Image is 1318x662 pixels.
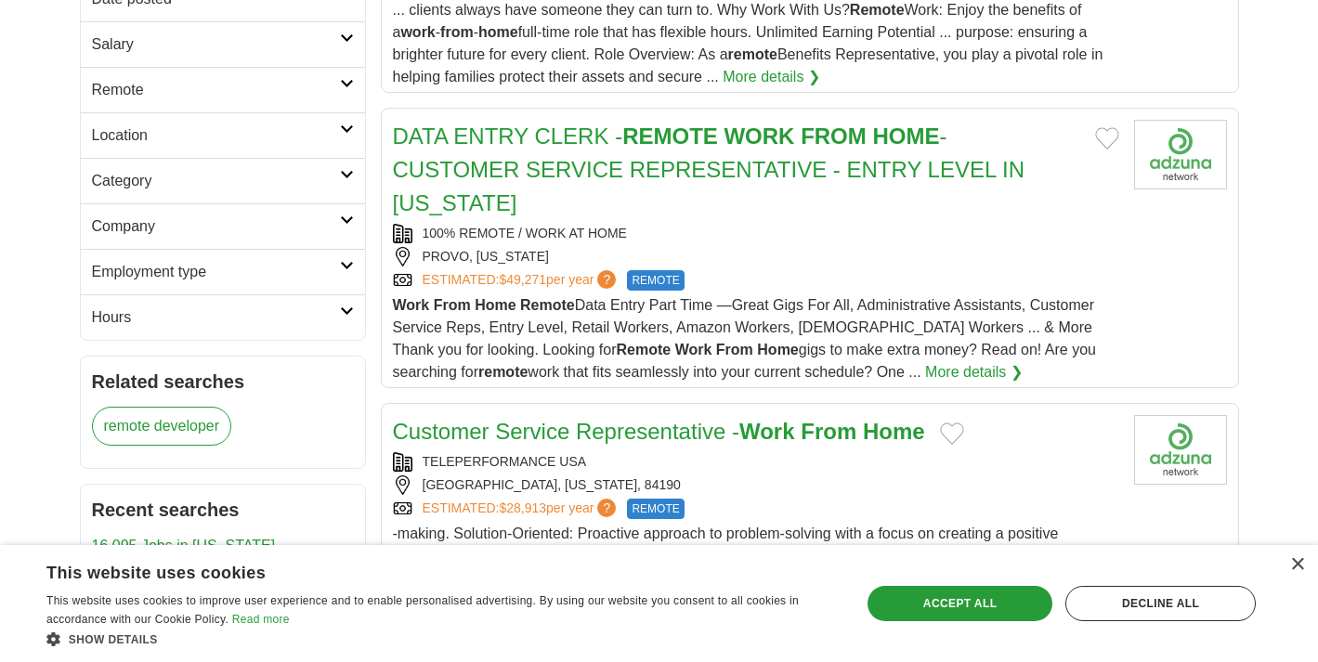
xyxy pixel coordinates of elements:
strong: Remote [520,297,575,313]
img: Company logo [1134,120,1227,189]
strong: Remote [617,342,672,357]
strong: Remote [850,2,905,18]
a: remote developer [92,407,232,446]
div: Decline all [1065,586,1256,621]
a: ESTIMATED:$49,271per year? [423,270,620,291]
strong: work [400,24,435,40]
div: Close [1290,558,1304,572]
span: Show details [69,633,158,646]
div: PROVO, [US_STATE] [393,247,1119,266]
span: -making. Solution-Oriented: Proactive approach to problem-solving with a focus on creating a posi... [393,526,1059,564]
div: TELEPERFORMANCE USA [393,452,1119,472]
span: ? [597,499,616,517]
a: Customer Service Representative -Work From Home [393,419,925,444]
span: Data Entry Part Time —Great Gigs For All, Administrative Assistants, Customer Service Reps, Entry... [393,297,1096,380]
a: Company [81,203,365,249]
h2: Hours [92,306,340,329]
strong: From [716,342,753,357]
button: Add to favorite jobs [1095,127,1119,149]
a: Hours [81,294,365,340]
strong: FROM [801,123,867,149]
h2: Salary [92,33,340,56]
strong: From [434,297,471,313]
h2: Location [92,124,340,147]
a: Employment type [81,249,365,294]
img: Company logo [1134,415,1227,485]
span: REMOTE [627,499,684,519]
div: This website uses cookies [46,556,790,584]
strong: REMOTE [622,123,718,149]
h2: Company [92,215,340,238]
div: Show details [46,630,837,648]
a: ESTIMATED:$28,913per year? [423,499,620,519]
a: Salary [81,21,365,67]
strong: Home [475,297,515,313]
strong: Home [757,342,798,357]
a: More details ❯ [925,361,1023,383]
span: ... clients always have someone they can turn to. Why Work With Us? Work: Enjoy the benefits of a... [393,2,1103,84]
span: $28,913 [499,500,546,515]
span: $49,271 [499,272,546,287]
span: REMOTE [627,270,684,291]
div: [GEOGRAPHIC_DATA], [US_STATE], 84190 [393,475,1119,495]
div: Accept all [868,586,1052,621]
div: 100% REMOTE / WORK AT HOME [393,224,1119,243]
strong: from [440,24,474,40]
button: Add to favorite jobs [940,422,964,445]
a: DATA ENTRY CLERK -REMOTE WORK FROM HOME- CUSTOMER SERVICE REPRESENTATIVE - ENTRY LEVEL IN [US_STATE] [393,123,1025,215]
a: Location [81,112,365,158]
h2: Remote [92,79,340,101]
a: Remote [81,67,365,112]
strong: home [478,24,518,40]
h2: Recent searches [92,496,354,524]
strong: HOME [872,123,939,149]
a: Read more, opens a new window [232,613,290,626]
a: More details ❯ [723,66,820,88]
strong: Home [863,419,925,444]
strong: Work [675,342,712,357]
a: 16,095 Jobs in [US_STATE][GEOGRAPHIC_DATA], [GEOGRAPHIC_DATA] [92,538,276,598]
strong: Work [393,297,430,313]
span: ? [597,270,616,289]
a: Category [81,158,365,203]
strong: From [801,419,856,444]
strong: Work [739,419,795,444]
strong: remote [728,46,777,62]
strong: remote [478,364,528,380]
strong: WORK [724,123,794,149]
h2: Category [92,170,340,192]
span: This website uses cookies to improve user experience and to enable personalised advertising. By u... [46,594,799,626]
h2: Employment type [92,261,340,283]
h2: Related searches [92,368,354,396]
